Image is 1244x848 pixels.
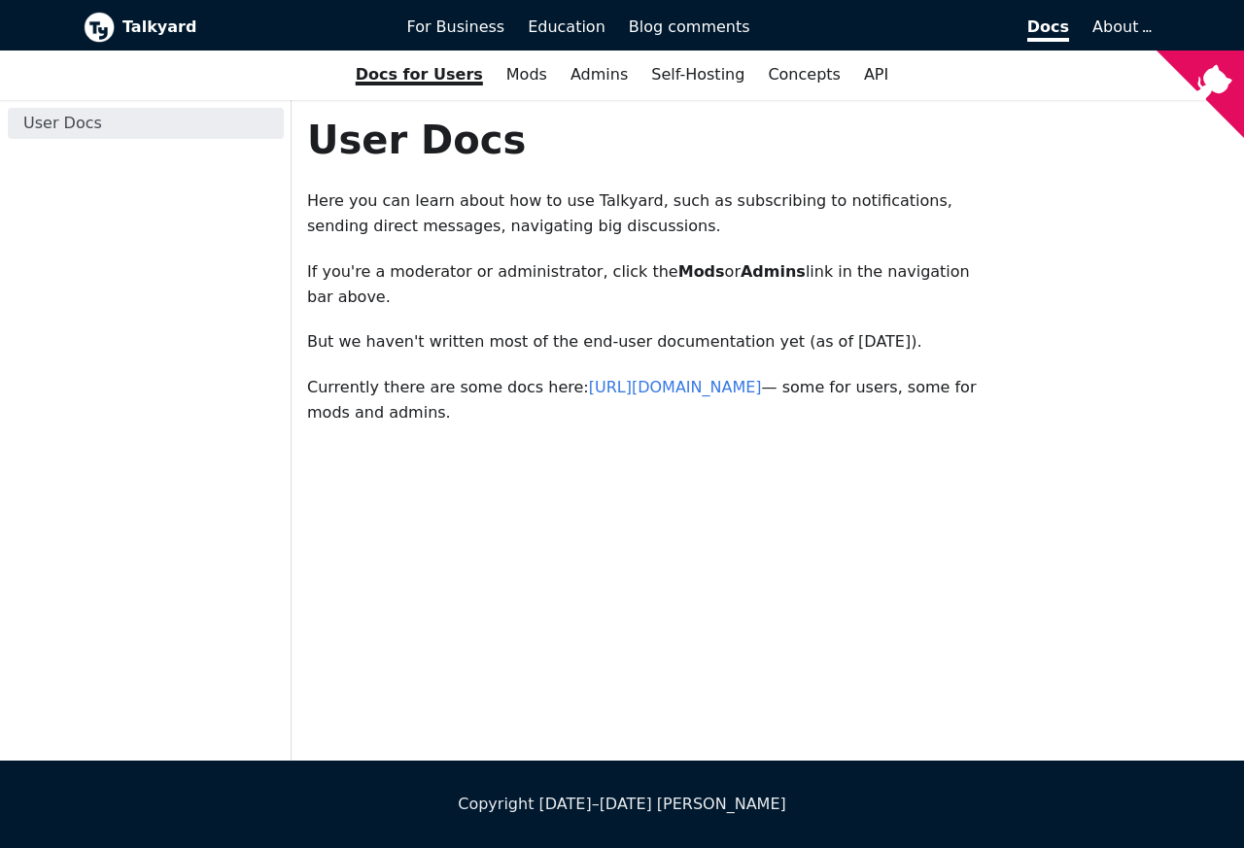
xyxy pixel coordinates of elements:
a: Self-Hosting [639,58,756,91]
a: For Business [396,11,517,44]
a: Concepts [756,58,852,91]
a: Talkyard logoTalkyard [84,12,380,43]
span: Docs [1027,17,1069,42]
p: If you're a moderator or administrator, click the or link in the navigation bar above. [307,259,990,311]
p: But we haven't written most of the end-user documentation yet (as of [DATE]). [307,329,990,355]
a: API [852,58,900,91]
p: Currently there are some docs here: — some for users, some for mods and admins. [307,375,990,426]
a: About [1092,17,1149,36]
span: Blog comments [629,17,750,36]
a: Mods [495,58,559,91]
div: Copyright [DATE]–[DATE] [PERSON_NAME] [84,792,1160,817]
span: For Business [407,17,505,36]
a: Blog comments [617,11,762,44]
strong: Mods [678,262,725,281]
a: Docs for Users [344,58,495,91]
a: User Docs [8,108,284,139]
span: Education [528,17,605,36]
strong: Admins [741,262,806,281]
a: Docs [762,11,1082,44]
p: Here you can learn about how to use Talkyard, such as subscribing to notifications, sending direc... [307,188,990,240]
b: Talkyard [122,15,380,40]
a: Admins [559,58,639,91]
h1: User Docs [307,116,990,164]
img: Talkyard logo [84,12,115,43]
a: Education [516,11,617,44]
a: [URL][DOMAIN_NAME] [589,378,762,396]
